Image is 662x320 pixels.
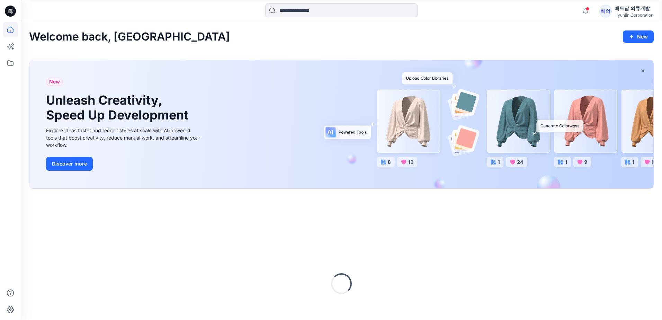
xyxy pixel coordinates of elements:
[623,30,654,43] button: New
[46,93,191,123] h1: Unleash Creativity, Speed Up Development
[599,5,612,17] div: 베의
[46,127,202,149] div: Explore ideas faster and recolor styles at scale with AI-powered tools that boost creativity, red...
[615,12,653,18] div: Hyunjin Corporation
[46,157,202,171] a: Discover more
[29,30,230,43] h2: Welcome back, [GEOGRAPHIC_DATA]
[49,78,60,86] span: New
[615,4,653,12] div: 베트남 의류개발
[46,157,93,171] button: Discover more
